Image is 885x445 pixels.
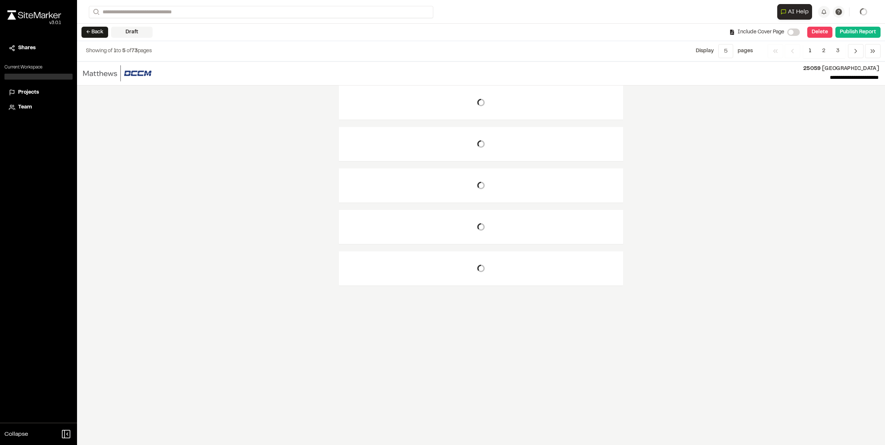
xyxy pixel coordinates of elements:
[114,49,116,53] span: 1
[81,27,108,38] button: ← Back
[18,44,36,52] span: Shares
[768,44,881,58] nav: Navigation
[4,64,73,71] p: Current Workspace
[89,6,102,18] button: Search
[803,44,817,58] span: 1
[803,67,821,71] span: 25059
[9,88,68,97] a: Projects
[788,7,809,16] span: AI Help
[777,4,815,20] div: Open AI Assistant
[718,44,733,58] button: 5
[86,49,114,53] span: Showing of
[831,44,845,58] span: 3
[7,10,61,20] img: rebrand.png
[9,103,68,111] a: Team
[738,47,753,55] p: page s
[835,27,881,38] button: Publish Report
[7,20,61,26] div: Oh geez...please don't...
[729,28,784,36] div: Include Cover Page
[131,49,138,53] span: 73
[816,44,831,58] span: 2
[777,4,812,20] button: Open AI Assistant
[696,47,714,55] p: Display
[4,430,28,439] span: Collapse
[807,27,832,38] button: Delete
[18,88,39,97] span: Projects
[111,27,153,38] div: Draft
[86,47,152,55] p: to of pages
[18,103,32,111] span: Team
[158,65,879,73] p: [GEOGRAPHIC_DATA]
[122,49,126,53] span: 5
[9,44,68,52] a: Shares
[83,65,152,81] img: file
